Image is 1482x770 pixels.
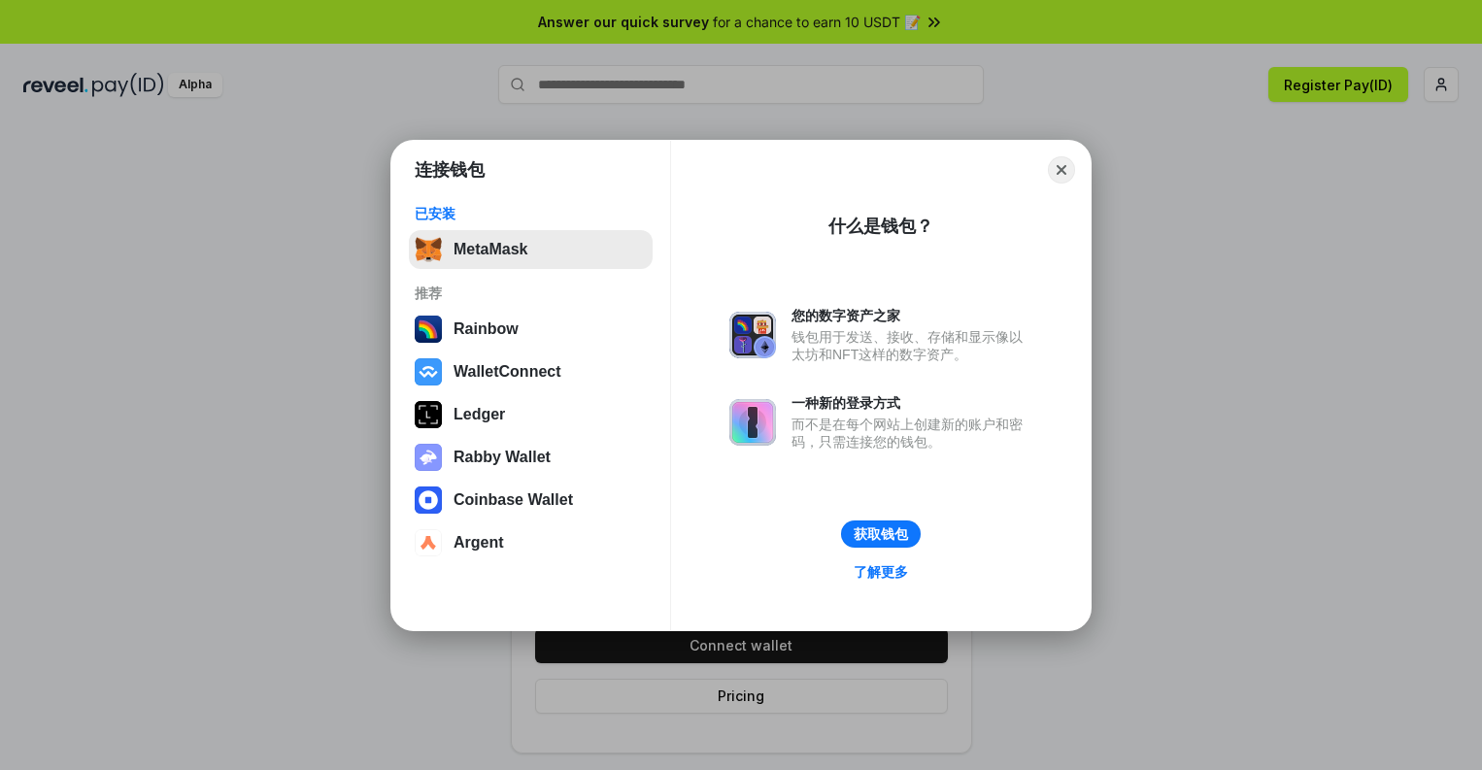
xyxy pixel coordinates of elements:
a: 了解更多 [842,559,920,585]
div: MetaMask [454,241,527,258]
div: 您的数字资产之家 [792,307,1032,324]
img: svg+xml,%3Csvg%20width%3D%2228%22%20height%3D%2228%22%20viewBox%3D%220%200%2028%2028%22%20fill%3D... [415,486,442,514]
div: Rabby Wallet [454,449,551,466]
img: svg+xml,%3Csvg%20width%3D%22120%22%20height%3D%22120%22%20viewBox%3D%220%200%20120%20120%22%20fil... [415,316,442,343]
div: 推荐 [415,285,647,302]
img: svg+xml,%3Csvg%20xmlns%3D%22http%3A%2F%2Fwww.w3.org%2F2000%2Fsvg%22%20fill%3D%22none%22%20viewBox... [415,444,442,471]
div: 什么是钱包？ [828,215,933,238]
div: 而不是在每个网站上创建新的账户和密码，只需连接您的钱包。 [792,416,1032,451]
div: 获取钱包 [854,525,908,543]
div: Ledger [454,406,505,423]
div: 了解更多 [854,563,908,581]
h1: 连接钱包 [415,158,485,182]
button: Ledger [409,395,653,434]
div: WalletConnect [454,363,561,381]
div: Rainbow [454,320,519,338]
button: Rabby Wallet [409,438,653,477]
button: MetaMask [409,230,653,269]
img: svg+xml,%3Csvg%20xmlns%3D%22http%3A%2F%2Fwww.w3.org%2F2000%2Fsvg%22%20fill%3D%22none%22%20viewBox... [729,312,776,358]
img: svg+xml,%3Csvg%20xmlns%3D%22http%3A%2F%2Fwww.w3.org%2F2000%2Fsvg%22%20fill%3D%22none%22%20viewBox... [729,399,776,446]
button: Coinbase Wallet [409,481,653,519]
img: svg+xml,%3Csvg%20width%3D%2228%22%20height%3D%2228%22%20viewBox%3D%220%200%2028%2028%22%20fill%3D... [415,358,442,385]
img: svg+xml,%3Csvg%20fill%3D%22none%22%20height%3D%2233%22%20viewBox%3D%220%200%2035%2033%22%20width%... [415,236,442,263]
div: 已安装 [415,205,647,222]
img: svg+xml,%3Csvg%20width%3D%2228%22%20height%3D%2228%22%20viewBox%3D%220%200%2028%2028%22%20fill%3D... [415,529,442,556]
div: 一种新的登录方式 [792,394,1032,412]
button: Close [1048,156,1075,184]
div: Argent [454,534,504,552]
button: WalletConnect [409,352,653,391]
button: 获取钱包 [841,520,921,548]
div: Coinbase Wallet [454,491,573,509]
button: Rainbow [409,310,653,349]
img: svg+xml,%3Csvg%20xmlns%3D%22http%3A%2F%2Fwww.w3.org%2F2000%2Fsvg%22%20width%3D%2228%22%20height%3... [415,401,442,428]
button: Argent [409,523,653,562]
div: 钱包用于发送、接收、存储和显示像以太坊和NFT这样的数字资产。 [792,328,1032,363]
